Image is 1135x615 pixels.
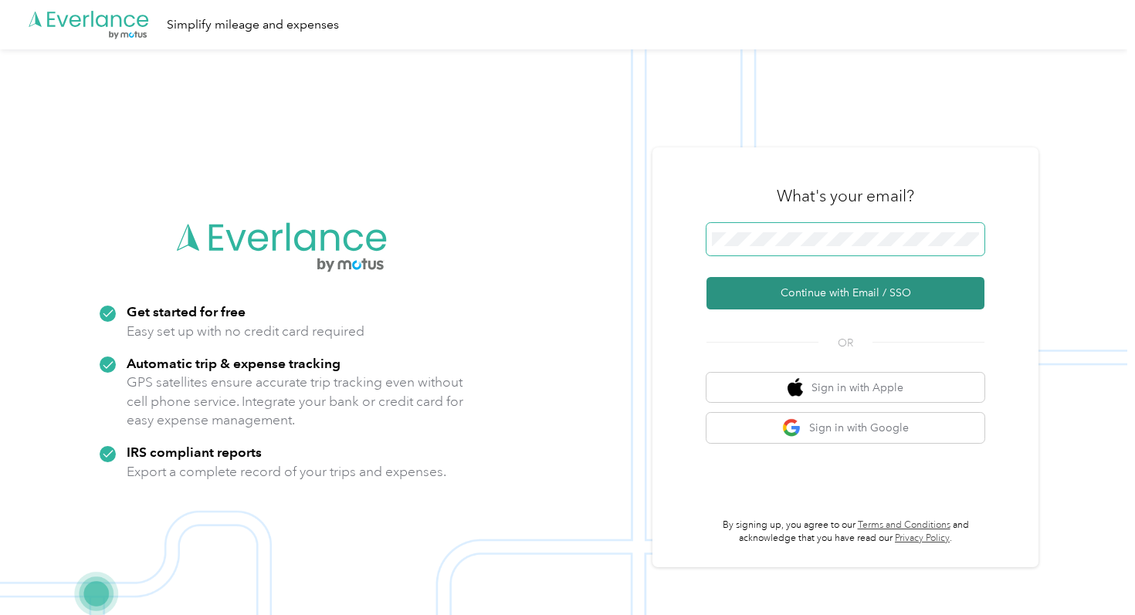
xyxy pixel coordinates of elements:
[127,462,446,482] p: Export a complete record of your trips and expenses.
[706,277,984,309] button: Continue with Email / SSO
[167,15,339,35] div: Simplify mileage and expenses
[127,355,340,371] strong: Automatic trip & expense tracking
[858,519,950,531] a: Terms and Conditions
[127,373,464,430] p: GPS satellites ensure accurate trip tracking even without cell phone service. Integrate your bank...
[895,532,950,544] a: Privacy Policy
[706,373,984,403] button: apple logoSign in with Apple
[788,378,803,397] img: apple logo
[818,335,872,351] span: OR
[127,444,262,460] strong: IRS compliant reports
[127,322,364,341] p: Easy set up with no credit card required
[777,185,914,207] h3: What's your email?
[706,519,984,546] p: By signing up, you agree to our and acknowledge that you have read our .
[782,418,801,438] img: google logo
[127,303,246,319] strong: Get started for free
[706,413,984,443] button: google logoSign in with Google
